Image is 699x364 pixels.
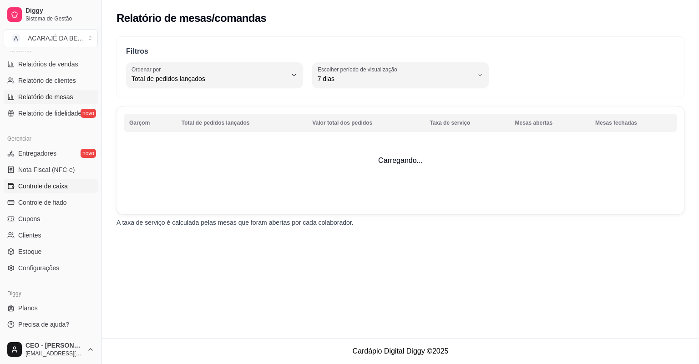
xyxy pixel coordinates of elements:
[4,195,98,210] a: Controle de fiado
[4,261,98,275] a: Configurações
[18,231,41,240] span: Clientes
[25,350,83,357] span: [EMAIL_ADDRESS][DOMAIN_NAME]
[4,146,98,161] a: Entregadoresnovo
[18,109,81,118] span: Relatório de fidelidade
[4,4,98,25] a: DiggySistema de Gestão
[18,198,67,207] span: Controle de fiado
[126,46,675,57] p: Filtros
[4,29,98,47] button: Select a team
[4,179,98,193] a: Controle de caixa
[18,303,38,313] span: Planos
[18,263,59,273] span: Configurações
[318,74,473,83] span: 7 dias
[312,62,489,88] button: Escolher período de visualização7 dias
[116,11,266,25] h2: Relatório de mesas/comandas
[18,60,78,69] span: Relatórios de vendas
[318,66,400,73] label: Escolher período de visualização
[4,301,98,315] a: Planos
[126,62,303,88] button: Ordenar porTotal de pedidos lançados
[18,92,73,101] span: Relatório de mesas
[25,342,83,350] span: CEO - [PERSON_NAME]
[11,34,20,43] span: A
[25,7,94,15] span: Diggy
[116,218,684,227] p: A taxa de serviço é calculada pelas mesas que foram abertas por cada colaborador.
[4,90,98,104] a: Relatório de mesas
[4,339,98,360] button: CEO - [PERSON_NAME][EMAIL_ADDRESS][DOMAIN_NAME]
[28,34,83,43] div: ACARAJÉ DA BE ...
[25,15,94,22] span: Sistema de Gestão
[4,244,98,259] a: Estoque
[18,149,56,158] span: Entregadores
[18,76,76,85] span: Relatório de clientes
[18,182,68,191] span: Controle de caixa
[18,165,75,174] span: Nota Fiscal (NFC-e)
[4,286,98,301] div: Diggy
[4,73,98,88] a: Relatório de clientes
[18,214,40,223] span: Cupons
[132,74,287,83] span: Total de pedidos lançados
[4,106,98,121] a: Relatório de fidelidadenovo
[132,66,164,73] label: Ordenar por
[102,338,699,364] footer: Cardápio Digital Diggy © 2025
[4,57,98,71] a: Relatórios de vendas
[4,212,98,226] a: Cupons
[4,317,98,332] a: Precisa de ajuda?
[4,131,98,146] div: Gerenciar
[116,106,684,214] td: Carregando...
[4,162,98,177] a: Nota Fiscal (NFC-e)
[4,228,98,243] a: Clientes
[18,320,69,329] span: Precisa de ajuda?
[18,247,41,256] span: Estoque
